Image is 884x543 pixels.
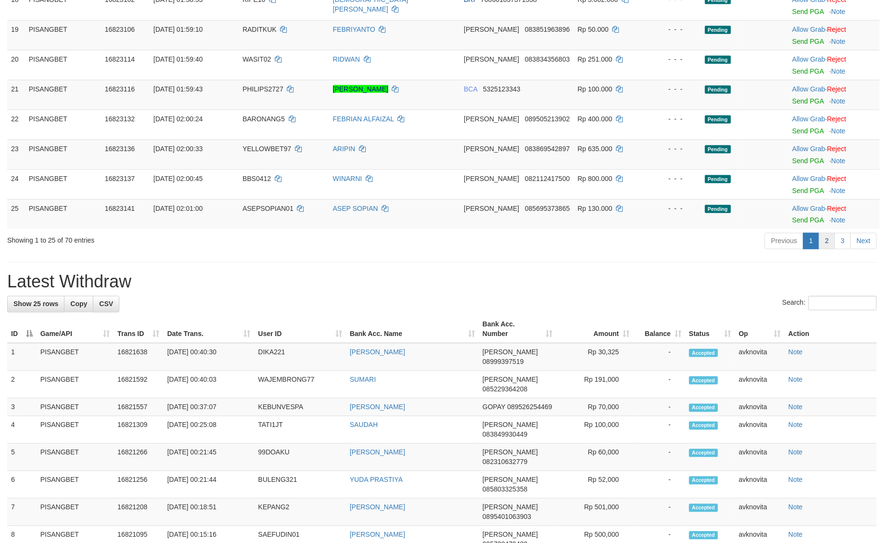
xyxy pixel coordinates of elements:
[789,199,880,229] td: ·
[735,371,784,399] td: avknovita
[114,399,163,416] td: 16821557
[834,233,851,249] a: 3
[653,174,697,183] div: - - -
[793,85,827,93] span: ·
[7,169,25,199] td: 24
[633,316,685,343] th: Balance: activate to sort column ascending
[556,371,633,399] td: Rp 191,000
[633,471,685,499] td: -
[525,205,570,212] span: Copy 085695373865 to clipboard
[689,376,718,385] span: Accepted
[254,471,346,499] td: BULENG321
[793,217,824,224] a: Send PGA
[633,416,685,444] td: -
[525,175,570,182] span: Copy 082112417500 to clipboard
[464,115,519,123] span: [PERSON_NAME]
[64,296,93,312] a: Copy
[350,376,376,384] a: SUMARI
[789,349,803,356] a: Note
[705,145,731,154] span: Pending
[154,205,203,212] span: [DATE] 02:01:00
[154,175,203,182] span: [DATE] 02:00:45
[163,316,254,343] th: Date Trans.: activate to sort column ascending
[464,205,519,212] span: [PERSON_NAME]
[163,343,254,371] td: [DATE] 00:40:30
[793,67,824,75] a: Send PGA
[163,371,254,399] td: [DATE] 00:40:03
[254,416,346,444] td: TATI1JT
[483,531,538,539] span: [PERSON_NAME]
[689,531,718,540] span: Accepted
[25,110,101,140] td: PISANGBET
[163,444,254,471] td: [DATE] 00:21:45
[254,316,346,343] th: User ID: activate to sort column ascending
[105,26,135,33] span: 16823106
[479,316,556,343] th: Bank Acc. Number: activate to sort column ascending
[633,499,685,526] td: -
[25,80,101,110] td: PISANGBET
[705,116,731,124] span: Pending
[25,20,101,50] td: PISANGBET
[793,115,825,123] a: Allow Grab
[735,444,784,471] td: avknovita
[507,403,552,411] span: Copy 089526254469 to clipboard
[633,444,685,471] td: -
[350,531,405,539] a: [PERSON_NAME]
[653,114,697,124] div: - - -
[653,25,697,34] div: - - -
[483,431,527,439] span: Copy 083849930449 to clipboard
[114,444,163,471] td: 16821266
[37,416,114,444] td: PISANGBET
[333,85,388,93] a: [PERSON_NAME]
[705,86,731,94] span: Pending
[333,26,375,33] a: FEBRIYANTO
[793,145,827,153] span: ·
[793,205,827,212] span: ·
[827,175,846,182] a: Reject
[633,399,685,416] td: -
[735,316,784,343] th: Op: activate to sort column ascending
[556,399,633,416] td: Rp 70,000
[556,471,633,499] td: Rp 52,000
[163,399,254,416] td: [DATE] 00:37:07
[243,115,285,123] span: BARONANG5
[789,169,880,199] td: ·
[832,67,846,75] a: Note
[99,300,113,308] span: CSV
[105,175,135,182] span: 16823137
[483,358,524,366] span: Copy 08999397519 to clipboard
[789,476,803,484] a: Note
[832,38,846,45] a: Note
[577,85,612,93] span: Rp 100.000
[7,272,877,292] h1: Latest Withdraw
[525,115,570,123] span: Copy 089505213902 to clipboard
[483,449,538,456] span: [PERSON_NAME]
[793,38,824,45] a: Send PGA
[689,449,718,457] span: Accepted
[7,20,25,50] td: 19
[793,145,825,153] a: Allow Grab
[7,444,37,471] td: 5
[464,26,519,33] span: [PERSON_NAME]
[154,55,203,63] span: [DATE] 01:59:40
[705,56,731,64] span: Pending
[105,145,135,153] span: 16823136
[37,399,114,416] td: PISANGBET
[7,316,37,343] th: ID: activate to sort column descending
[793,205,825,212] a: Allow Grab
[789,80,880,110] td: ·
[793,175,827,182] span: ·
[93,296,119,312] a: CSV
[254,444,346,471] td: 99DOAKU
[735,471,784,499] td: avknovita
[785,316,877,343] th: Action
[464,145,519,153] span: [PERSON_NAME]
[483,486,527,493] span: Copy 085803325358 to clipboard
[793,187,824,194] a: Send PGA
[7,471,37,499] td: 6
[25,199,101,229] td: PISANGBET
[793,55,825,63] a: Allow Grab
[114,416,163,444] td: 16821309
[689,504,718,512] span: Accepted
[633,343,685,371] td: -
